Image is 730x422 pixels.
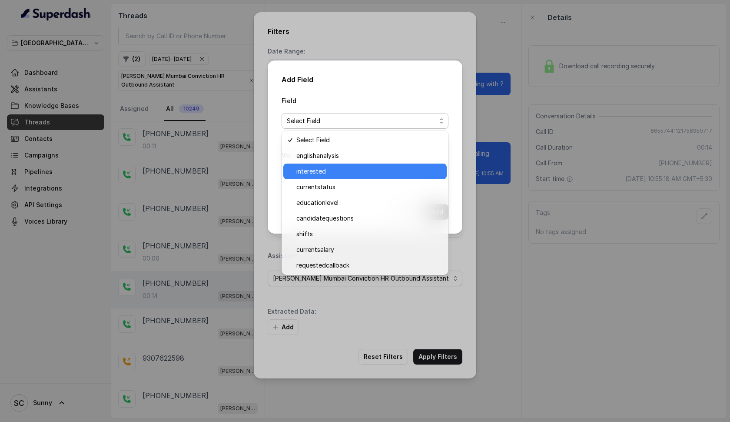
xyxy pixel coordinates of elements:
span: interested [296,166,441,177]
span: educationlevel [296,198,441,208]
span: candidatequestions [296,213,441,224]
div: Select Field [282,131,448,275]
span: shifts [296,229,441,239]
span: Select Field [296,135,441,145]
span: currentsalary [296,244,441,255]
button: Select Field [282,113,448,129]
span: requestedcallback [296,260,441,271]
span: Select Field [287,116,436,126]
span: currentstatus [296,182,441,192]
span: englishanalysis [296,151,441,161]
